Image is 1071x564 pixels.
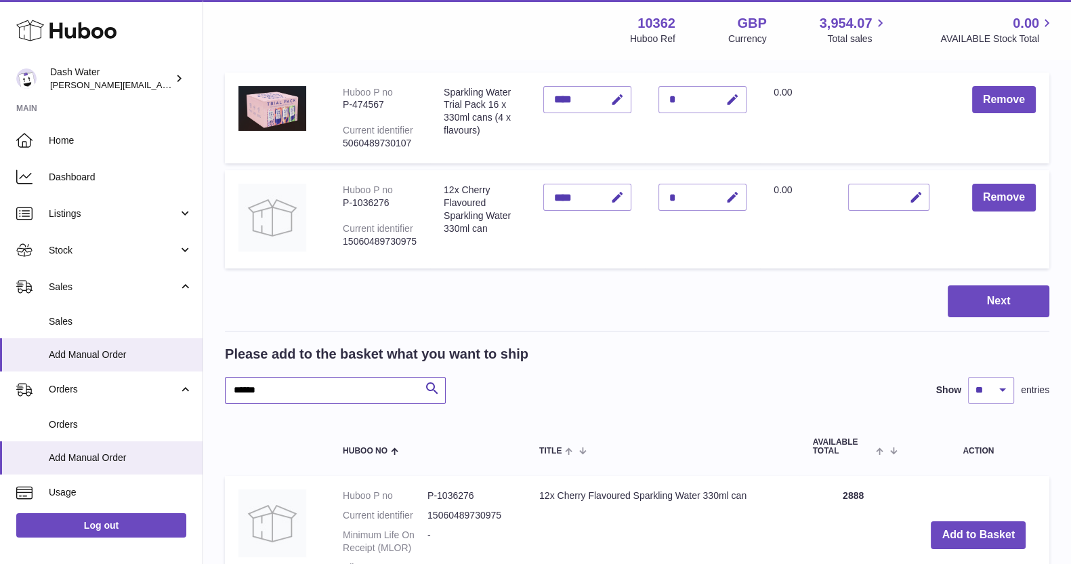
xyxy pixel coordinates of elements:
label: Show [936,384,961,397]
div: Huboo Ref [630,33,675,45]
span: Sales [49,315,192,328]
div: Currency [728,33,767,45]
strong: GBP [737,14,766,33]
span: Add Manual Order [49,348,192,361]
img: 12x Cherry Flavoured Sparkling Water 330ml can [238,489,306,557]
span: Home [49,134,192,147]
span: 3,954.07 [820,14,873,33]
span: Huboo no [343,447,387,456]
span: Title [539,447,562,456]
a: Log out [16,513,186,538]
span: 0.00 [774,87,792,98]
span: entries [1021,384,1049,397]
button: Add to Basket [931,521,1026,549]
span: AVAILABLE Stock Total [940,33,1055,45]
span: Total sales [827,33,887,45]
dd: 15060489730975 [427,509,512,522]
dt: Current identifier [343,509,427,522]
button: Remove [972,184,1036,211]
button: Remove [972,86,1036,114]
span: AVAILABLE Total [813,438,873,456]
span: Sales [49,281,178,294]
td: Sparkling Water Trial Pack 16 x 330ml cans (4 x flavours) [430,73,530,163]
div: Current identifier [343,125,413,136]
span: Orders [49,383,178,396]
button: Next [948,285,1049,317]
strong: 10362 [637,14,675,33]
span: Stock [49,244,178,257]
div: Current identifier [343,223,413,234]
dd: - [427,529,512,555]
img: 12x Cherry Flavoured Sparkling Water 330ml can [238,184,306,251]
a: 3,954.07 Total sales [820,14,888,45]
div: 5060489730107 [343,137,417,150]
div: Dash Water [50,66,172,92]
dt: Minimum Life On Receipt (MLOR) [343,529,427,555]
span: 0.00 [1013,14,1039,33]
div: 15060489730975 [343,235,417,248]
dd: P-1036276 [427,489,512,502]
span: 0.00 [774,184,792,195]
span: Orders [49,418,192,431]
span: Dashboard [49,171,192,184]
img: james@dash-water.com [16,68,37,89]
span: [PERSON_NAME][EMAIL_ADDRESS][DOMAIN_NAME] [50,79,272,90]
a: 0.00 AVAILABLE Stock Total [940,14,1055,45]
div: Huboo P no [343,87,393,98]
dt: Huboo P no [343,489,427,502]
div: P-474567 [343,98,417,111]
td: 12x Cherry Flavoured Sparkling Water 330ml can [430,170,530,268]
div: P-1036276 [343,197,417,209]
th: Action [908,424,1049,469]
span: Listings [49,207,178,220]
span: Usage [49,486,192,499]
h2: Please add to the basket what you want to ship [225,345,528,363]
span: Add Manual Order [49,451,192,464]
div: Huboo P no [343,184,393,195]
img: Sparkling Water Trial Pack 16 x 330ml cans (4 x flavours) [238,86,306,131]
